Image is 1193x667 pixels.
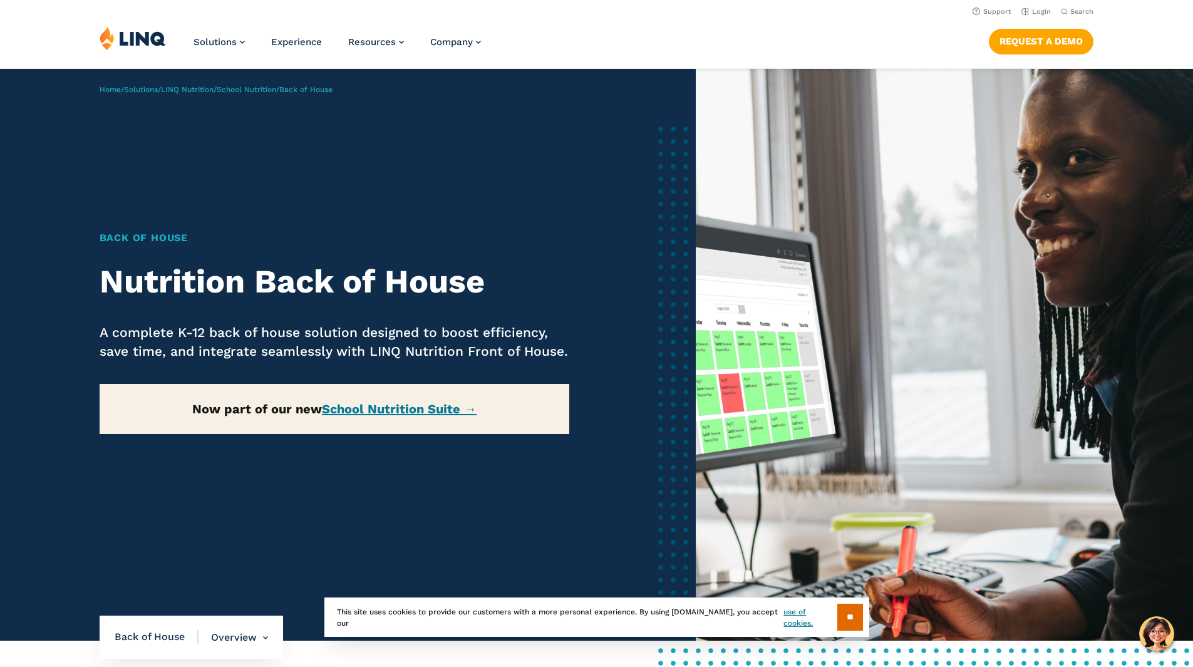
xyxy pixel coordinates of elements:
[161,85,214,94] a: LINQ Nutrition
[124,85,158,94] a: Solutions
[100,262,485,301] strong: Nutrition Back of House
[430,36,481,48] a: Company
[100,26,166,50] img: LINQ | K‑12 Software
[973,8,1011,16] a: Support
[217,85,276,94] a: School Nutrition
[322,401,477,416] a: School Nutrition Suite →
[1139,616,1174,651] button: Hello, have a question? Let’s chat.
[199,616,268,659] li: Overview
[100,230,570,246] h1: Back of House
[989,26,1093,54] nav: Button Navigation
[1061,7,1093,16] button: Open Search Bar
[1021,8,1051,16] a: Login
[279,85,333,94] span: Back of House
[194,36,237,48] span: Solutions
[100,323,570,361] p: A complete K-12 back of house solution designed to boost efficiency, save time, and integrate sea...
[783,606,837,629] a: use of cookies.
[194,36,245,48] a: Solutions
[348,36,404,48] a: Resources
[194,26,481,68] nav: Primary Navigation
[100,85,333,94] span: / / / /
[324,597,869,637] div: This site uses cookies to provide our customers with a more personal experience. By using [DOMAIN...
[100,85,121,94] a: Home
[696,69,1193,641] img: Nutrition Back of House Banner
[430,36,473,48] span: Company
[348,36,396,48] span: Resources
[271,36,322,48] a: Experience
[1070,8,1093,16] span: Search
[989,29,1093,54] a: Request a Demo
[192,401,477,416] strong: Now part of our new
